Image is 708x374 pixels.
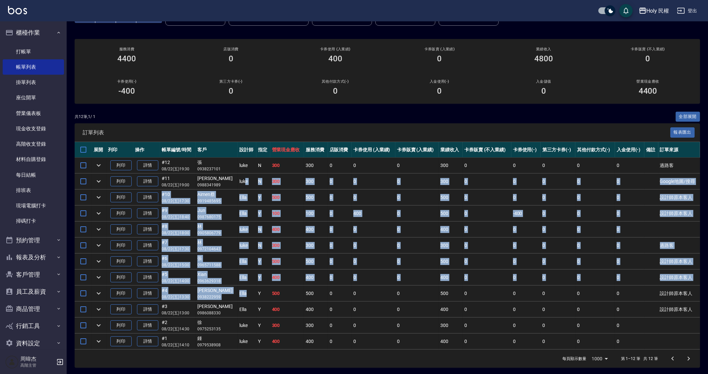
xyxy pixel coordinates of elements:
button: 櫃檯作業 [3,24,64,41]
p: 0919485695 [197,198,236,204]
button: 行銷工具 [3,317,64,335]
span: 訂單列表 [83,129,670,136]
td: #2 [160,318,196,333]
td: 0 [352,302,395,317]
td: 0 [463,190,511,205]
td: Y [256,286,270,301]
button: 員工及薪資 [3,283,64,300]
td: #9 [160,206,196,221]
h3: 服務消費 [83,47,171,51]
td: 100 [270,206,304,221]
p: 0972104643 [197,246,236,252]
td: Ella [238,270,256,285]
button: expand row [94,336,104,346]
a: 詳情 [137,208,158,219]
a: 詳情 [137,192,158,203]
button: 列印 [110,272,132,283]
td: 300 [304,158,328,173]
a: 帳單列表 [3,59,64,75]
button: expand row [94,192,104,202]
td: 0 [352,254,395,269]
td: 500 [270,286,304,301]
h2: 營業現金應收 [604,79,692,84]
td: 300 [439,158,462,173]
td: 0 [541,190,575,205]
th: 其他付款方式(-) [575,142,615,158]
p: 0987680175 [197,214,236,220]
td: 500 [304,190,328,205]
td: 0 [615,222,645,237]
td: 0 [615,158,645,173]
td: 0 [395,158,439,173]
td: 0 [615,190,645,205]
td: 0 [511,222,541,237]
div: 張 [197,255,236,262]
td: 500 [304,254,328,269]
td: 0 [463,238,511,253]
button: expand row [94,240,104,250]
td: 0 [511,238,541,253]
td: 0 [575,286,615,301]
td: 0 [541,222,575,237]
td: #12 [160,158,196,173]
td: 0 [463,174,511,189]
td: 500 [439,254,462,269]
th: 帳單編號/時間 [160,142,196,158]
h2: 業績收入 [500,47,588,51]
td: Ella [238,206,256,221]
th: 營業現金應收 [270,142,304,158]
td: 0 [463,286,511,301]
td: 0 [541,206,575,221]
button: expand row [94,176,104,186]
button: 預約管理 [3,232,64,249]
h2: 卡券使用 (入業績) [291,47,379,51]
td: 0 [352,318,395,333]
td: 0 [575,222,615,237]
td: 0 [575,302,615,317]
h2: 卡券販賣 (入業績) [395,47,484,51]
td: 0 [352,286,395,301]
td: -400 [511,206,541,221]
td: N [256,222,270,237]
td: 0 [395,206,439,221]
a: 詳情 [137,240,158,251]
td: 500 [270,254,304,269]
td: 0 [328,206,352,221]
a: 高階收支登錄 [3,136,64,152]
th: 第三方卡券(-) [541,142,575,158]
h3: 0 [646,54,650,63]
h2: 入金使用(-) [395,79,484,84]
td: 0 [511,254,541,269]
img: Logo [8,6,27,14]
button: 列印 [110,288,132,299]
td: 設計師原本客人 [658,286,700,301]
div: Holy 民權 [647,7,669,15]
a: 詳情 [137,256,158,267]
h3: 0 [437,86,442,96]
h3: 400 [328,54,342,63]
td: 0 [511,286,541,301]
button: 客戶管理 [3,266,64,283]
h2: 第三方卡券(-) [187,79,275,84]
td: 500 [270,190,304,205]
button: 列印 [110,320,132,331]
h2: 入金儲值 [500,79,588,84]
th: 指定 [256,142,270,158]
a: 詳情 [137,288,158,299]
td: 0 [511,158,541,173]
p: 0988341989 [197,182,236,188]
td: 0 [575,270,615,285]
button: 登出 [674,5,700,17]
td: 0 [575,158,615,173]
td: 400 [270,270,304,285]
td: 0 [463,158,511,173]
p: 0986088330 [197,310,236,316]
a: 材料自購登錄 [3,152,64,167]
h2: 其他付款方式(-) [291,79,379,84]
td: 0 [395,286,439,301]
td: Ella [238,190,256,205]
td: 0 [541,238,575,253]
td: 0 [328,318,352,333]
td: #11 [160,174,196,189]
td: 400 [304,222,328,237]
